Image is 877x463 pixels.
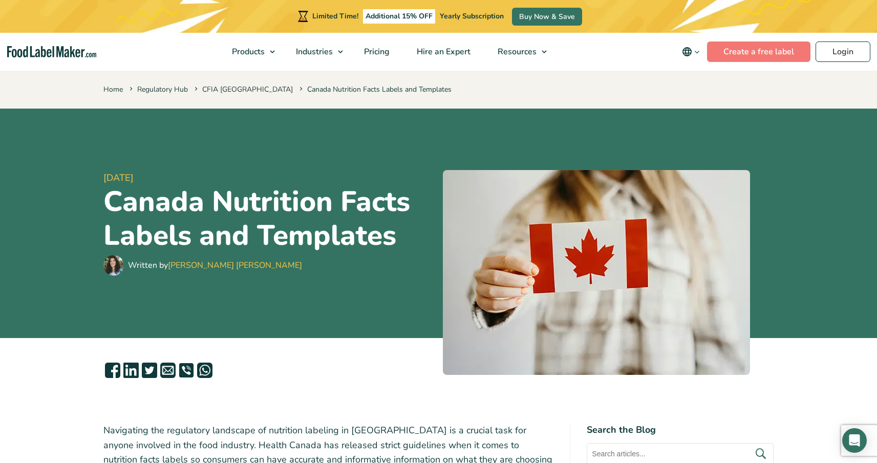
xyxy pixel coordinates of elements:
span: Resources [495,46,538,57]
span: Products [229,46,266,57]
img: Maria Abi Hanna - Food Label Maker [103,255,124,276]
span: Canada Nutrition Facts Labels and Templates [297,85,452,94]
h1: Canada Nutrition Facts Labels and Templates [103,185,435,252]
span: Yearly Subscription [440,11,504,21]
span: Industries [293,46,334,57]
div: Open Intercom Messenger [842,428,867,453]
a: Resources [484,33,552,71]
a: Industries [283,33,348,71]
a: Home [103,85,123,94]
span: [DATE] [103,171,435,185]
a: Login [816,41,870,62]
span: Hire an Expert [414,46,472,57]
div: Written by [128,259,302,271]
a: [PERSON_NAME] [PERSON_NAME] [168,260,302,271]
h4: Search the Blog [587,423,774,437]
a: CFIA [GEOGRAPHIC_DATA] [202,85,293,94]
a: Create a free label [707,41,810,62]
span: Limited Time! [312,11,358,21]
a: Pricing [351,33,401,71]
span: Pricing [361,46,391,57]
a: Products [219,33,280,71]
span: Additional 15% OFF [363,9,435,24]
a: Hire an Expert [403,33,482,71]
a: Regulatory Hub [137,85,188,94]
a: Buy Now & Save [512,8,582,26]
